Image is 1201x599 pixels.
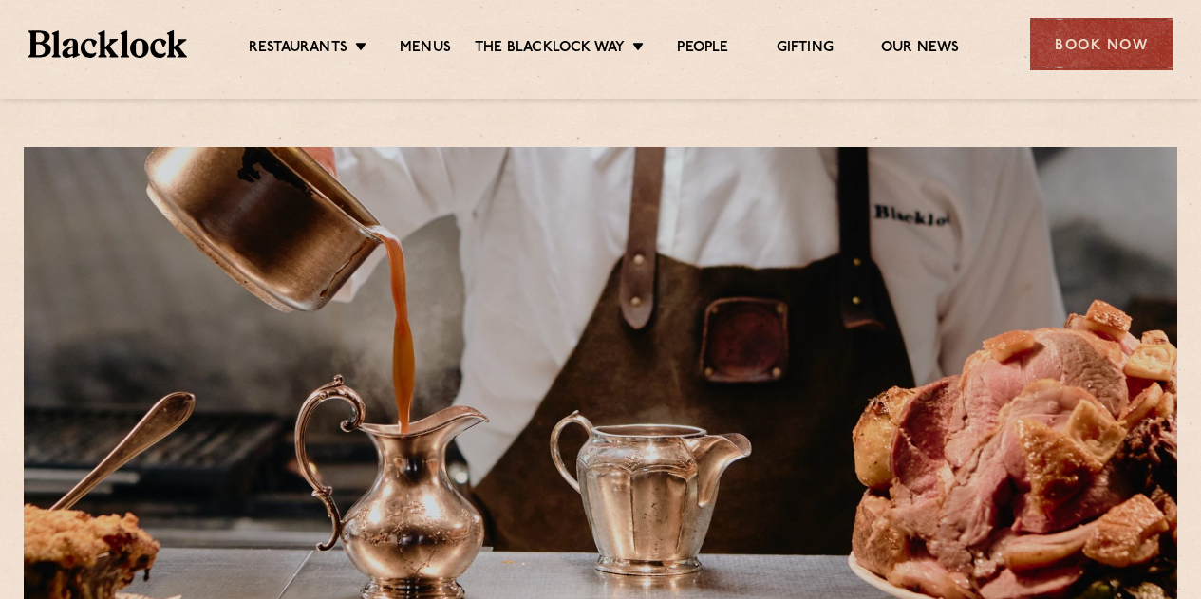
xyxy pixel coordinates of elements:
a: Menus [400,39,451,60]
a: Our News [881,39,960,60]
img: BL_Textured_Logo-footer-cropped.svg [28,30,187,57]
a: Restaurants [249,39,347,60]
a: Gifting [777,39,834,60]
div: Book Now [1030,18,1173,70]
a: The Blacklock Way [475,39,625,60]
a: People [677,39,728,60]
